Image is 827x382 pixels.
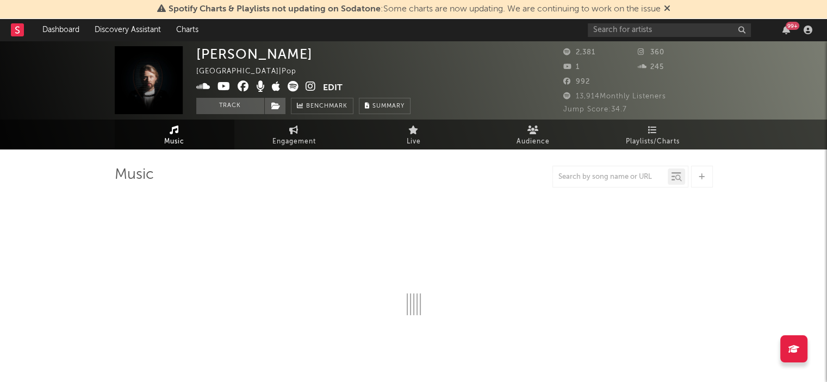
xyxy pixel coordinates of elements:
a: Benchmark [291,98,353,114]
span: Benchmark [306,100,347,113]
button: Edit [323,81,343,95]
span: Spotify Charts & Playlists not updating on Sodatone [169,5,381,14]
input: Search for artists [588,23,751,37]
span: 245 [638,64,664,71]
div: 99 + [786,22,799,30]
a: Live [354,120,474,149]
span: Engagement [272,135,316,148]
span: 13,914 Monthly Listeners [563,93,666,100]
a: Discovery Assistant [87,19,169,41]
span: 360 [638,49,664,56]
a: Engagement [234,120,354,149]
span: 992 [563,78,590,85]
button: 99+ [782,26,790,34]
span: 1 [563,64,580,71]
span: Summary [372,103,405,109]
span: 2,381 [563,49,595,56]
input: Search by song name or URL [553,173,668,181]
a: Charts [169,19,206,41]
span: Dismiss [664,5,670,14]
a: Dashboard [35,19,87,41]
span: : Some charts are now updating. We are continuing to work on the issue [169,5,661,14]
span: Jump Score: 34.7 [563,106,627,113]
span: Music [164,135,184,148]
button: Track [196,98,264,114]
button: Summary [359,98,411,114]
span: Audience [517,135,550,148]
span: Live [407,135,421,148]
a: Audience [474,120,593,149]
a: Playlists/Charts [593,120,713,149]
span: Playlists/Charts [626,135,680,148]
div: [PERSON_NAME] [196,46,313,62]
div: [GEOGRAPHIC_DATA] | Pop [196,65,309,78]
a: Music [115,120,234,149]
